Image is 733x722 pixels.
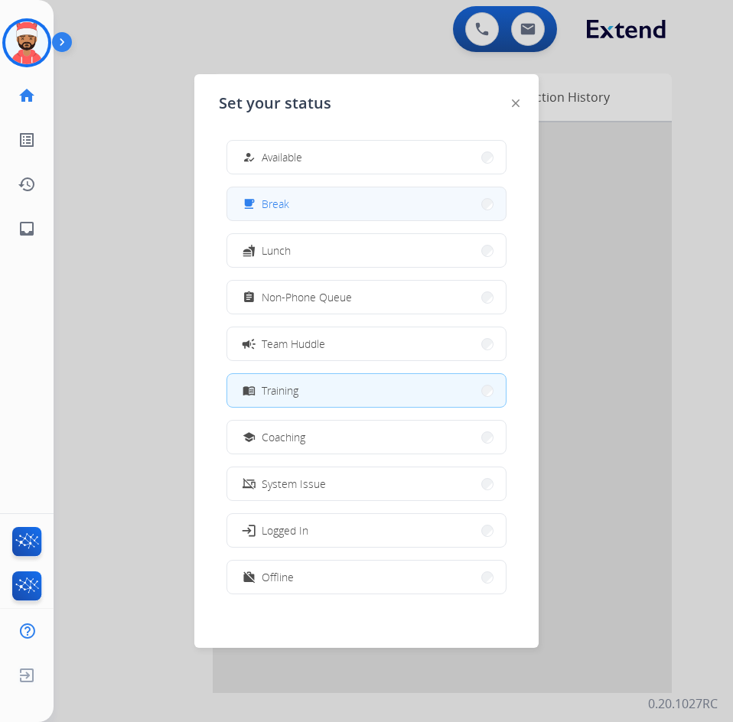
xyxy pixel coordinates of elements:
span: Lunch [262,242,291,259]
button: Training [227,374,506,407]
mat-icon: work_off [243,571,256,584]
button: Logged In [227,514,506,547]
span: Break [262,196,289,212]
mat-icon: campaign [241,336,256,351]
mat-icon: home [18,86,36,105]
p: 0.20.1027RC [648,694,718,713]
mat-icon: list_alt [18,131,36,149]
img: avatar [5,21,48,64]
img: close-button [512,99,520,107]
mat-icon: how_to_reg [243,151,256,164]
span: Training [262,382,298,398]
mat-icon: assignment [243,291,256,304]
span: Available [262,149,302,165]
mat-icon: fastfood [243,244,256,257]
mat-icon: menu_book [243,384,256,397]
button: Team Huddle [227,327,506,360]
span: Logged In [262,522,308,538]
button: Coaching [227,421,506,454]
span: Coaching [262,429,305,445]
button: Lunch [227,234,506,267]
button: System Issue [227,467,506,500]
button: Available [227,141,506,174]
mat-icon: school [243,431,256,444]
span: Offline [262,569,294,585]
span: System Issue [262,476,326,492]
span: Non-Phone Queue [262,289,352,305]
mat-icon: inbox [18,220,36,238]
button: Break [227,187,506,220]
mat-icon: history [18,175,36,194]
span: Set your status [219,93,331,114]
button: Offline [227,561,506,594]
button: Non-Phone Queue [227,281,506,314]
mat-icon: phonelink_off [243,477,256,490]
span: Team Huddle [262,336,325,352]
mat-icon: login [241,522,256,538]
mat-icon: free_breakfast [243,197,256,210]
